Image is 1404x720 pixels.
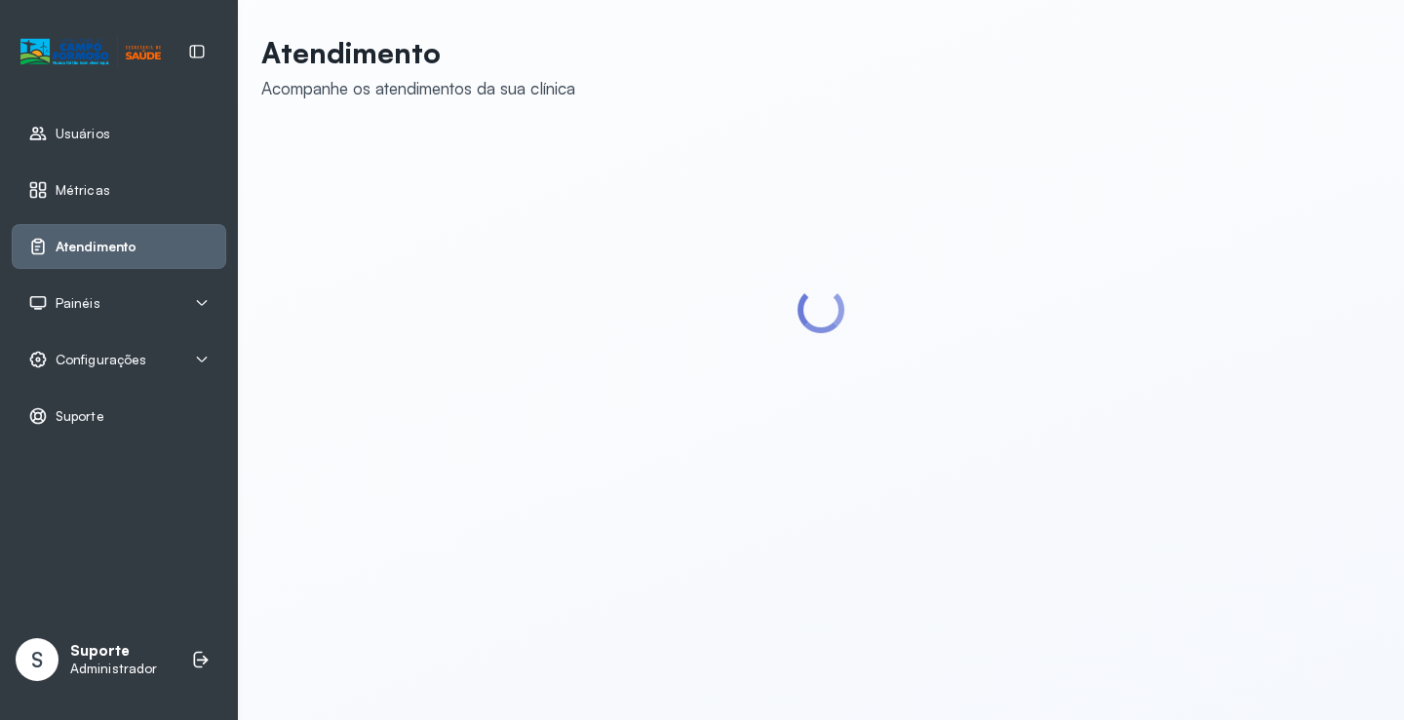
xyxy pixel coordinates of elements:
a: Métricas [28,180,210,200]
span: Suporte [56,408,104,425]
span: Painéis [56,295,100,312]
span: Atendimento [56,239,136,255]
p: Suporte [70,642,157,661]
p: Atendimento [261,35,575,70]
span: Configurações [56,352,146,368]
a: Atendimento [28,237,210,256]
span: Usuários [56,126,110,142]
a: Usuários [28,124,210,143]
p: Administrador [70,661,157,677]
div: Acompanhe os atendimentos da sua clínica [261,78,575,98]
span: Métricas [56,182,110,199]
img: Logotipo do estabelecimento [20,36,161,68]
